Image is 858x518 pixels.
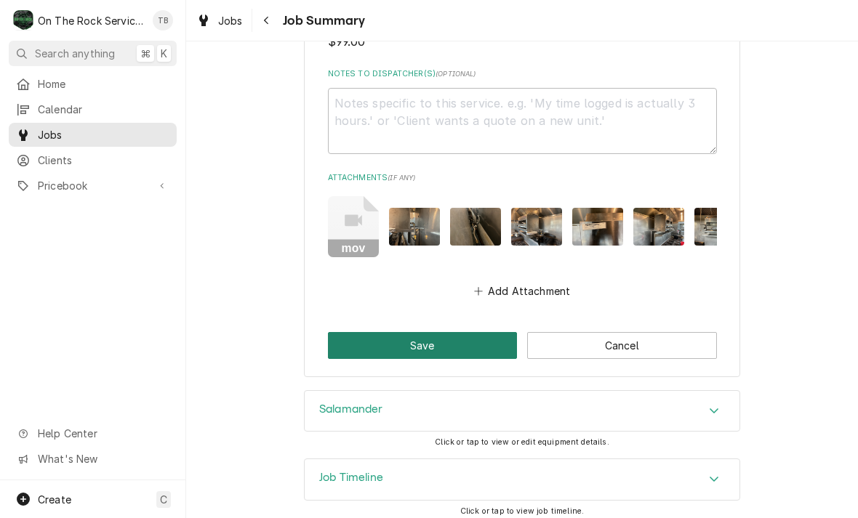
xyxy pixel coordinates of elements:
div: Job Timeline [304,458,740,501]
div: Accordion Header [305,459,739,500]
div: On The Rock Services's Avatar [13,10,33,31]
div: Button Group [328,332,717,359]
button: Accordion Details Expand Trigger [305,459,739,500]
span: K [161,46,167,61]
div: On The Rock Services [38,13,145,28]
div: O [13,10,33,31]
span: ⌘ [140,46,151,61]
span: Click or tap to view or edit equipment details. [435,437,609,447]
label: Attachments [328,172,717,184]
button: mov [328,196,379,257]
img: g3pOgCCTK2ZZtAKx9vvg [633,208,684,246]
img: RRnQcvUTViwf7DRTP4JD [511,208,562,246]
div: Attachments [328,172,717,302]
span: $99.00 [328,35,366,49]
span: What's New [38,451,168,466]
button: Save [328,332,518,359]
img: lmAa5jQmqv6yeC7ckvws [450,208,501,246]
h3: Job Timeline [319,471,383,485]
span: Calendar [38,102,169,117]
div: TB [153,10,173,31]
div: Notes to Dispatcher(s) [328,68,717,154]
span: Jobs [218,13,243,28]
a: Jobs [9,123,177,147]
img: FfJBVUhRMysLIuXOpcy5 [572,208,623,246]
button: Cancel [527,332,717,359]
span: Subtotal [328,33,717,51]
span: C [160,492,167,507]
img: JGPPEbuDT8B31W9erRAg [694,208,745,246]
span: Home [38,76,169,92]
a: Go to Help Center [9,421,177,445]
span: Pricebook [38,178,148,193]
a: Clients [9,148,177,172]
h3: Salamander [319,402,383,416]
img: XiDa6CsmRzC8Z1Ag6WR0 [389,208,440,246]
div: Button Group Row [328,332,717,359]
a: Jobs [191,9,249,33]
a: Calendar [9,97,177,121]
button: Accordion Details Expand Trigger [305,391,739,432]
span: Job Summary [278,11,366,31]
div: Salamander [304,390,740,432]
span: Jobs [38,127,169,142]
div: Accordion Header [305,391,739,432]
a: Home [9,72,177,96]
a: Go to Pricebook [9,174,177,198]
a: Go to What's New [9,447,177,471]
span: Clients [38,153,169,168]
span: ( if any ) [388,174,415,182]
span: Click or tap to view job timeline. [460,506,584,516]
button: Add Attachment [471,281,573,302]
span: Create [38,493,71,506]
button: Search anything⌘K [9,41,177,66]
div: Todd Brady's Avatar [153,10,173,31]
button: Navigate back [255,9,278,32]
span: Search anything [35,46,115,61]
span: ( optional ) [436,70,476,78]
span: Help Center [38,426,168,441]
label: Notes to Dispatcher(s) [328,68,717,80]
